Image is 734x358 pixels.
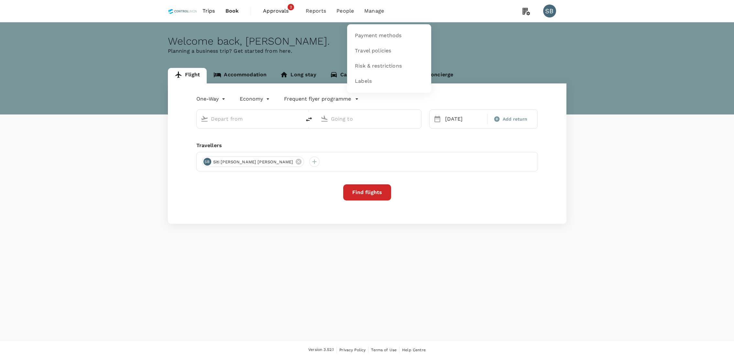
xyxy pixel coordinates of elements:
div: SB [203,158,211,166]
div: [DATE] [443,113,486,125]
a: Help Centre [402,346,426,353]
button: Frequent flyer programme [284,95,359,103]
span: Terms of Use [371,348,397,352]
div: SBSiti [PERSON_NAME] [PERSON_NAME] [202,157,304,167]
span: Payment methods [355,32,401,39]
span: Add return [503,116,528,123]
span: Version 3.52.1 [308,347,334,353]
button: Open [417,118,418,119]
a: Risk & restrictions [351,59,427,74]
div: SB [543,5,556,17]
p: Planning a business trip? Get started from here. [168,47,566,55]
span: Risk & restrictions [355,62,402,70]
a: Terms of Use [371,346,397,353]
button: delete [301,112,317,127]
span: Siti [PERSON_NAME] [PERSON_NAME] [209,159,297,165]
span: People [336,7,354,15]
a: Payment methods [351,28,427,43]
p: Frequent flyer programme [284,95,351,103]
a: Car rental [323,68,373,83]
span: Help Centre [402,348,426,352]
span: 2 [288,4,294,10]
a: Concierge [410,68,460,83]
div: Travellers [196,142,538,149]
a: Privacy Policy [339,346,366,353]
span: Reports [306,7,326,15]
button: Find flights [343,184,391,201]
a: Travel policies [351,43,427,59]
input: Going to [331,114,408,124]
img: Control Union Malaysia Sdn. Bhd. [168,4,197,18]
span: Travel policies [355,47,391,55]
a: Long stay [273,68,323,83]
input: Depart from [211,114,288,124]
span: Labels [355,78,372,85]
a: Flight [168,68,207,83]
span: Approvals [263,7,295,15]
div: Economy [240,94,271,104]
div: One-Way [196,94,227,104]
span: Privacy Policy [339,348,366,352]
a: Labels [351,74,427,89]
a: Accommodation [207,68,273,83]
span: Trips [203,7,215,15]
div: Welcome back , [PERSON_NAME] . [168,35,566,47]
button: Open [297,118,298,119]
span: Book [225,7,239,15]
span: Manage [364,7,384,15]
